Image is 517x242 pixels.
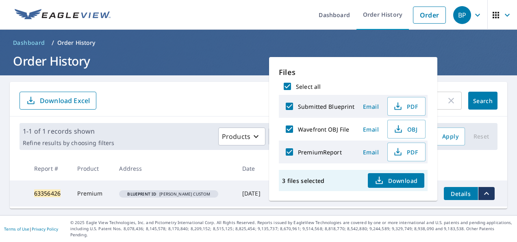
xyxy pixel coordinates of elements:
th: Date [236,156,270,180]
button: Products [218,128,265,145]
p: Download Excel [40,96,90,105]
div: BP [453,6,471,24]
button: Email [358,146,384,158]
td: [DATE] [236,180,270,207]
span: Search [475,97,491,105]
button: detailsBtn-63356426 [444,187,478,200]
span: Apply [442,132,458,142]
span: PDF [393,101,419,111]
label: Select all [296,83,321,90]
a: Terms of Use [4,226,29,232]
button: Download [368,173,424,188]
nav: breadcrumb [10,36,507,49]
p: 1-1 of 1 records shown [23,126,114,136]
th: Product [71,156,113,180]
span: Email [361,148,381,156]
a: Dashboard [10,36,48,49]
button: PDF [387,97,426,116]
th: Address [113,156,235,180]
button: PDF [387,143,426,161]
h1: Order History [10,53,507,69]
button: Search [468,92,497,110]
p: Files [279,67,428,78]
span: Dashboard [13,39,45,47]
p: Order History [57,39,96,47]
td: Premium [71,180,113,207]
button: filesDropdownBtn-63356426 [478,187,495,200]
p: © 2025 Eagle View Technologies, Inc. and Pictometry International Corp. All Rights Reserved. Repo... [70,220,513,238]
th: Report # [28,156,71,180]
span: Email [361,103,381,110]
li: / [52,38,54,48]
span: [PERSON_NAME] CUSTOM [122,192,215,196]
button: Apply [436,128,465,145]
button: Email [358,123,384,136]
p: Refine results by choosing filters [23,139,114,147]
p: | [4,227,58,231]
button: Download Excel [20,92,96,110]
span: OBJ [393,124,419,134]
span: Email [361,125,381,133]
label: PremiumReport [298,148,342,156]
p: 3 files selected [282,177,324,185]
span: PDF [393,147,419,157]
span: Details [449,190,473,198]
p: Products [222,132,250,141]
img: EV Logo [15,9,111,21]
label: Submitted Blueprint [298,103,355,110]
button: OBJ [387,120,426,139]
button: Email [358,100,384,113]
a: Order [413,7,446,24]
mark: 63356426 [34,189,61,197]
span: Download [374,176,417,185]
label: Wavefront OBJ File [298,125,349,133]
a: Privacy Policy [32,226,58,232]
em: Blueprint ID [127,192,156,196]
